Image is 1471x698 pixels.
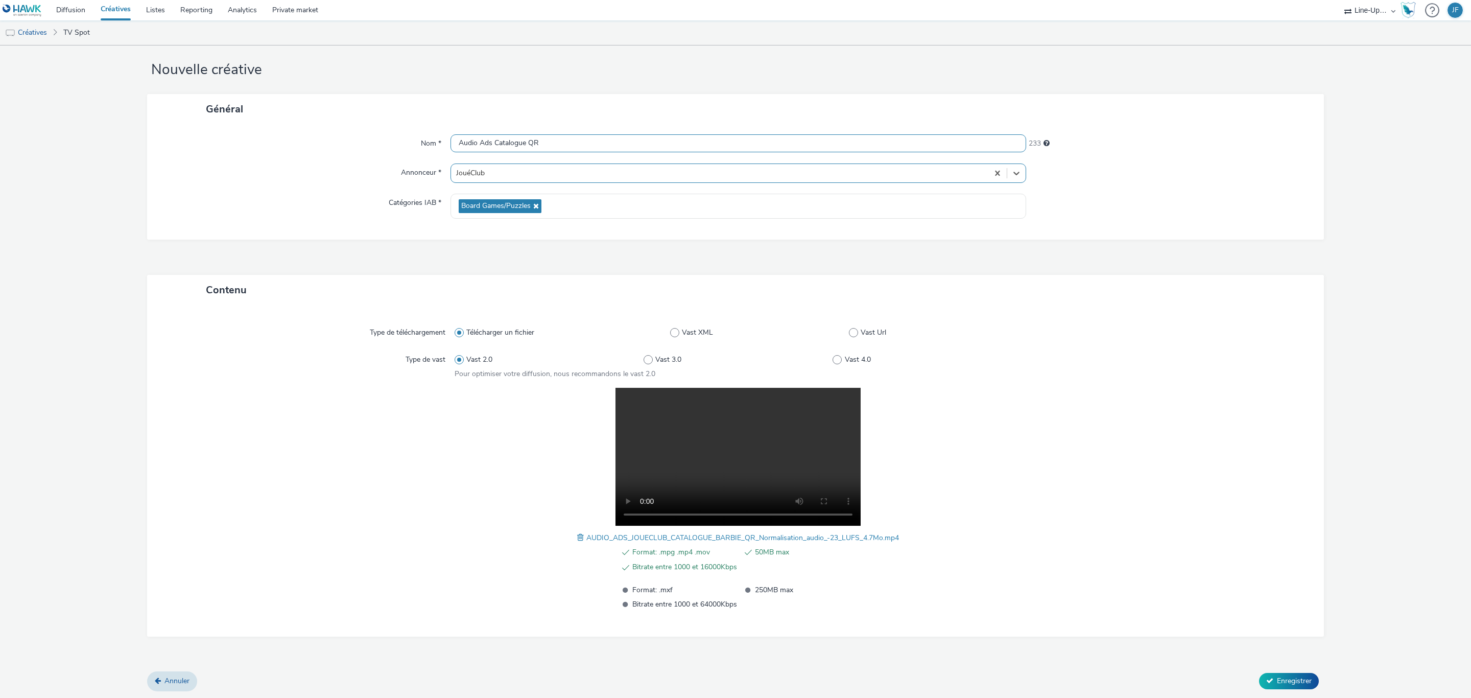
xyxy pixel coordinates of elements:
label: Type de téléchargement [366,323,449,338]
a: Annuler [147,671,197,691]
span: Board Games/Puzzles [461,202,531,211]
span: Vast 4.0 [845,355,871,365]
input: Nom [450,134,1026,152]
span: Télécharger un fichier [466,328,534,338]
span: Format: .mpg .mp4 .mov [632,546,737,559]
span: AUDIO_ADS_JOUECLUB_CATALOGUE_BARBIE_QR_Normalisation_audio_-23_LUFS_4.7Mo.mp4 [586,533,899,543]
span: Contenu [206,283,247,297]
span: 250MB max [755,584,860,596]
label: Annonceur * [397,164,445,178]
label: Nom * [417,134,445,149]
span: Format: .mxf [632,584,737,596]
span: Vast Url [861,328,886,338]
a: TV Spot [58,20,95,45]
img: tv [5,28,15,38]
span: Bitrate entre 1000 et 64000Kbps [632,598,737,610]
span: Général [206,102,243,116]
span: Pour optimiser votre diffusion, nous recommandons le vast 2.0 [455,369,655,379]
span: Annuler [164,676,189,686]
button: Enregistrer [1259,673,1319,689]
div: JF [1452,3,1459,18]
span: 233 [1029,138,1041,149]
img: undefined Logo [3,4,42,17]
span: Vast 2.0 [466,355,492,365]
h1: Nouvelle créative [147,60,1324,80]
a: Hawk Academy [1401,2,1420,18]
label: Catégories IAB * [385,194,445,208]
img: Hawk Academy [1401,2,1416,18]
span: Bitrate entre 1000 et 16000Kbps [632,561,737,573]
label: Type de vast [401,351,449,365]
span: Enregistrer [1277,676,1312,686]
div: 255 caractères maximum [1043,138,1050,149]
span: 50MB max [755,546,860,559]
span: Vast 3.0 [655,355,681,365]
span: Vast XML [682,328,713,338]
